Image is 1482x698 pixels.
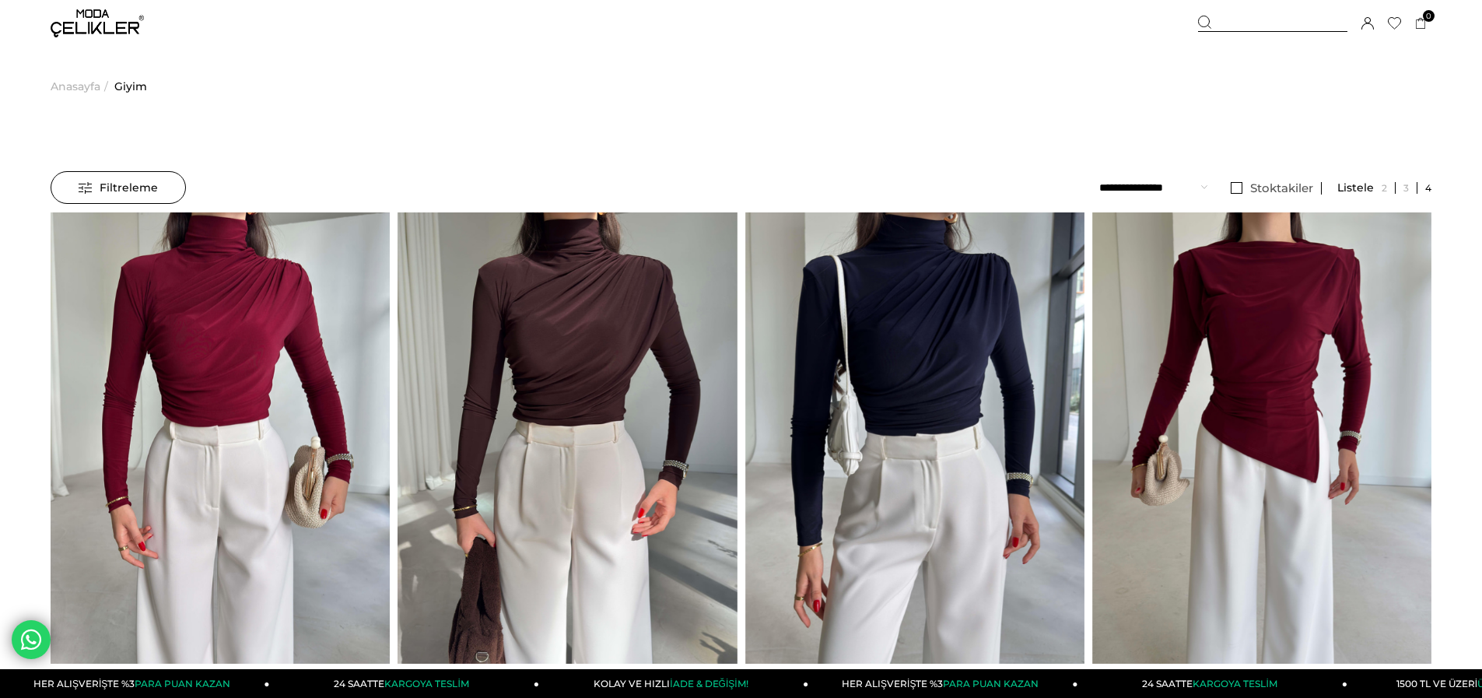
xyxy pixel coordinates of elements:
[135,678,230,689] span: PARA PUAN KAZAN
[1250,181,1313,195] span: Stoktakiler
[745,212,1084,664] img: Boğazlı Yanı Drape Detaylı Belmade Lacivert Kadın Bluz 26K113
[51,47,100,126] a: Anasayfa
[384,678,468,689] span: KARGOYA TESLİM
[1423,10,1435,22] span: 0
[1078,669,1347,698] a: 24 SAATTEKARGOYA TESLİM
[51,212,390,664] img: Boğazlı Yanı Drape Detaylı Belmade Bordo Kadın Bluz 26K113
[1193,678,1277,689] span: KARGOYA TESLİM
[1223,182,1322,195] a: Stoktakiler
[808,669,1077,698] a: HER ALIŞVERİŞTE %3PARA PUAN KAZAN
[114,47,147,126] a: Giyim
[79,172,158,203] span: Filtreleme
[943,678,1039,689] span: PARA PUAN KAZAN
[670,678,748,689] span: İADE & DEĞİŞİM!
[270,669,539,698] a: 24 SAATTEKARGOYA TESLİM
[1415,18,1427,30] a: 0
[539,669,808,698] a: KOLAY VE HIZLIİADE & DEĞİŞİM!
[51,47,112,126] li: >
[1092,212,1431,664] img: Omzu Vatkalı Asimetrik Kesim Onerle Bordo Kadın Bluz 26K114
[51,9,144,37] img: logo
[398,212,737,664] img: Boğazlı Yanı Drape Detaylı Belmade Kahve Kadın Bluz 26K113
